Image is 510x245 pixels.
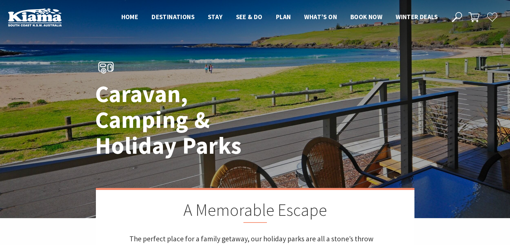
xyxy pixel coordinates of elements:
[350,13,382,21] span: Book now
[396,13,438,21] span: Winter Deals
[115,12,444,23] nav: Main Menu
[129,200,381,223] h2: A Memorable Escape
[304,13,337,21] span: What’s On
[152,13,194,21] span: Destinations
[8,8,62,27] img: Kiama Logo
[208,13,223,21] span: Stay
[236,13,263,21] span: See & Do
[276,13,291,21] span: Plan
[95,81,285,159] h1: Caravan, Camping & Holiday Parks
[121,13,138,21] span: Home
